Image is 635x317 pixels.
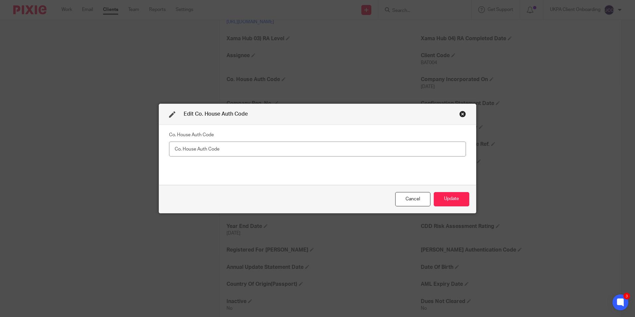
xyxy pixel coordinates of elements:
[169,142,466,157] input: Co. House Auth Code
[184,111,248,117] span: Edit Co. House Auth Code
[169,132,214,138] label: Co. House Auth Code
[459,111,466,117] div: Close this dialog window
[434,192,469,206] button: Update
[395,192,430,206] div: Close this dialog window
[623,293,630,299] div: 3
